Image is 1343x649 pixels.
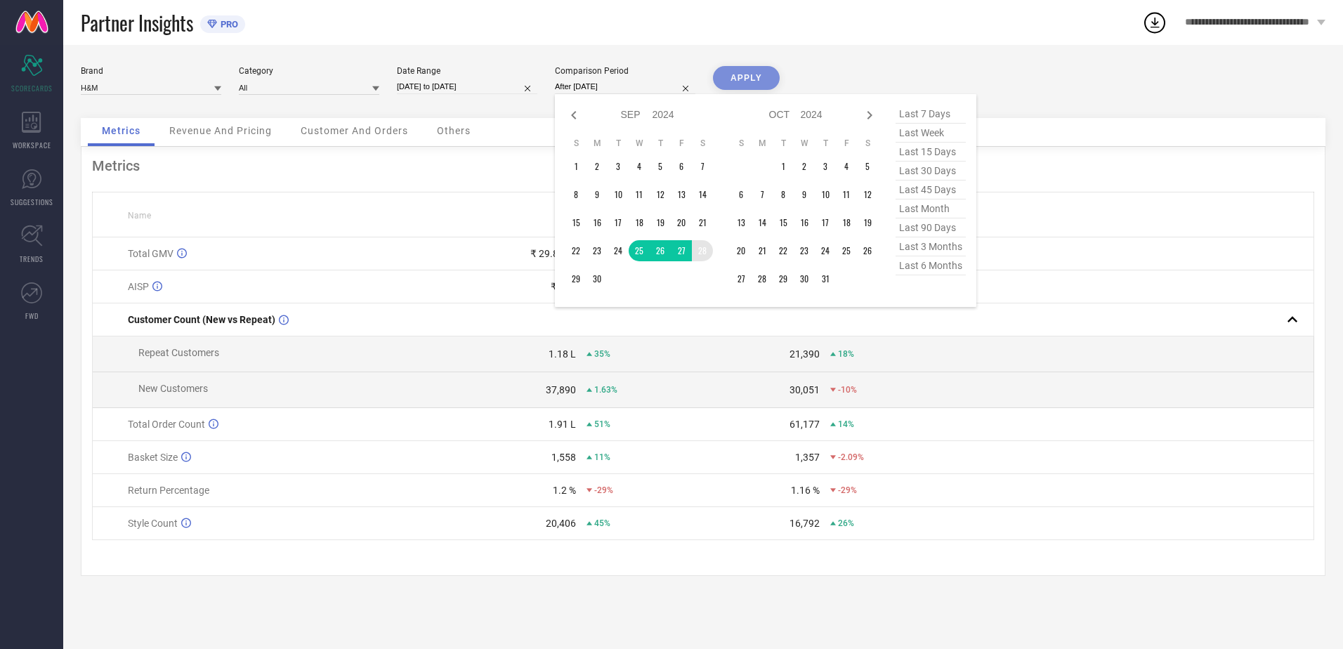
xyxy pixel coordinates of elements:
td: Wed Oct 30 2024 [794,268,815,289]
td: Sat Oct 12 2024 [857,184,878,205]
td: Thu Sep 26 2024 [650,240,671,261]
div: 1,357 [795,452,820,463]
td: Wed Sep 04 2024 [629,156,650,177]
td: Sun Sep 15 2024 [565,212,587,233]
div: Brand [81,66,221,76]
span: 18% [838,349,854,359]
span: Customer And Orders [301,125,408,136]
span: last week [896,124,966,143]
td: Mon Oct 07 2024 [752,184,773,205]
th: Monday [752,138,773,149]
td: Tue Oct 15 2024 [773,212,794,233]
td: Sat Sep 14 2024 [692,184,713,205]
th: Friday [836,138,857,149]
span: last month [896,199,966,218]
td: Mon Sep 02 2024 [587,156,608,177]
div: 1.91 L [549,419,576,430]
span: last 15 days [896,143,966,162]
div: Next month [861,107,878,124]
div: 37,890 [546,384,576,395]
td: Mon Oct 21 2024 [752,240,773,261]
span: last 45 days [896,181,966,199]
td: Tue Oct 29 2024 [773,268,794,289]
span: AISP [128,281,149,292]
span: Others [437,125,471,136]
span: Name [128,211,151,221]
span: SCORECARDS [11,83,53,93]
td: Fri Oct 18 2024 [836,212,857,233]
div: Previous month [565,107,582,124]
td: Sat Oct 19 2024 [857,212,878,233]
td: Tue Oct 01 2024 [773,156,794,177]
div: 20,406 [546,518,576,529]
td: Fri Oct 04 2024 [836,156,857,177]
span: FWD [25,310,39,321]
span: last 3 months [896,237,966,256]
input: Select comparison period [555,79,695,94]
th: Wednesday [794,138,815,149]
td: Sat Oct 05 2024 [857,156,878,177]
th: Saturday [857,138,878,149]
td: Sun Oct 06 2024 [731,184,752,205]
th: Thursday [650,138,671,149]
span: last 90 days [896,218,966,237]
td: Sat Sep 28 2024 [692,240,713,261]
th: Monday [587,138,608,149]
td: Mon Sep 16 2024 [587,212,608,233]
span: 1.63% [594,385,617,395]
span: PRO [217,19,238,29]
td: Wed Sep 18 2024 [629,212,650,233]
span: -10% [838,385,857,395]
td: Fri Sep 20 2024 [671,212,692,233]
td: Thu Oct 17 2024 [815,212,836,233]
span: TRENDS [20,254,44,264]
span: 14% [838,419,854,429]
span: Repeat Customers [138,347,219,358]
span: -29% [594,485,613,495]
th: Thursday [815,138,836,149]
td: Wed Sep 11 2024 [629,184,650,205]
th: Saturday [692,138,713,149]
td: Fri Sep 13 2024 [671,184,692,205]
div: Date Range [397,66,537,76]
span: 45% [594,518,610,528]
td: Sat Sep 07 2024 [692,156,713,177]
td: Sun Sep 08 2024 [565,184,587,205]
span: Partner Insights [81,8,193,37]
div: ₹ 29.84 Cr [530,248,576,259]
td: Sun Oct 13 2024 [731,212,752,233]
td: Thu Oct 03 2024 [815,156,836,177]
div: ₹ 934 [551,281,576,292]
div: Open download list [1142,10,1167,35]
span: -2.09% [838,452,864,462]
td: Thu Sep 12 2024 [650,184,671,205]
th: Friday [671,138,692,149]
div: 1,558 [551,452,576,463]
span: last 6 months [896,256,966,275]
td: Wed Oct 02 2024 [794,156,815,177]
td: Tue Sep 24 2024 [608,240,629,261]
td: Tue Sep 10 2024 [608,184,629,205]
td: Mon Sep 23 2024 [587,240,608,261]
span: 11% [594,452,610,462]
td: Sat Oct 26 2024 [857,240,878,261]
div: Comparison Period [555,66,695,76]
input: Select date range [397,79,537,94]
span: -29% [838,485,857,495]
td: Mon Sep 30 2024 [587,268,608,289]
td: Mon Sep 09 2024 [587,184,608,205]
div: 1.18 L [549,348,576,360]
th: Sunday [731,138,752,149]
span: WORKSPACE [13,140,51,150]
th: Wednesday [629,138,650,149]
div: 1.16 % [791,485,820,496]
td: Tue Sep 17 2024 [608,212,629,233]
span: Customer Count (New vs Repeat) [128,314,275,325]
th: Sunday [565,138,587,149]
span: SUGGESTIONS [11,197,53,207]
td: Wed Oct 23 2024 [794,240,815,261]
span: last 30 days [896,162,966,181]
td: Sun Oct 27 2024 [731,268,752,289]
td: Wed Oct 09 2024 [794,184,815,205]
td: Wed Sep 25 2024 [629,240,650,261]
